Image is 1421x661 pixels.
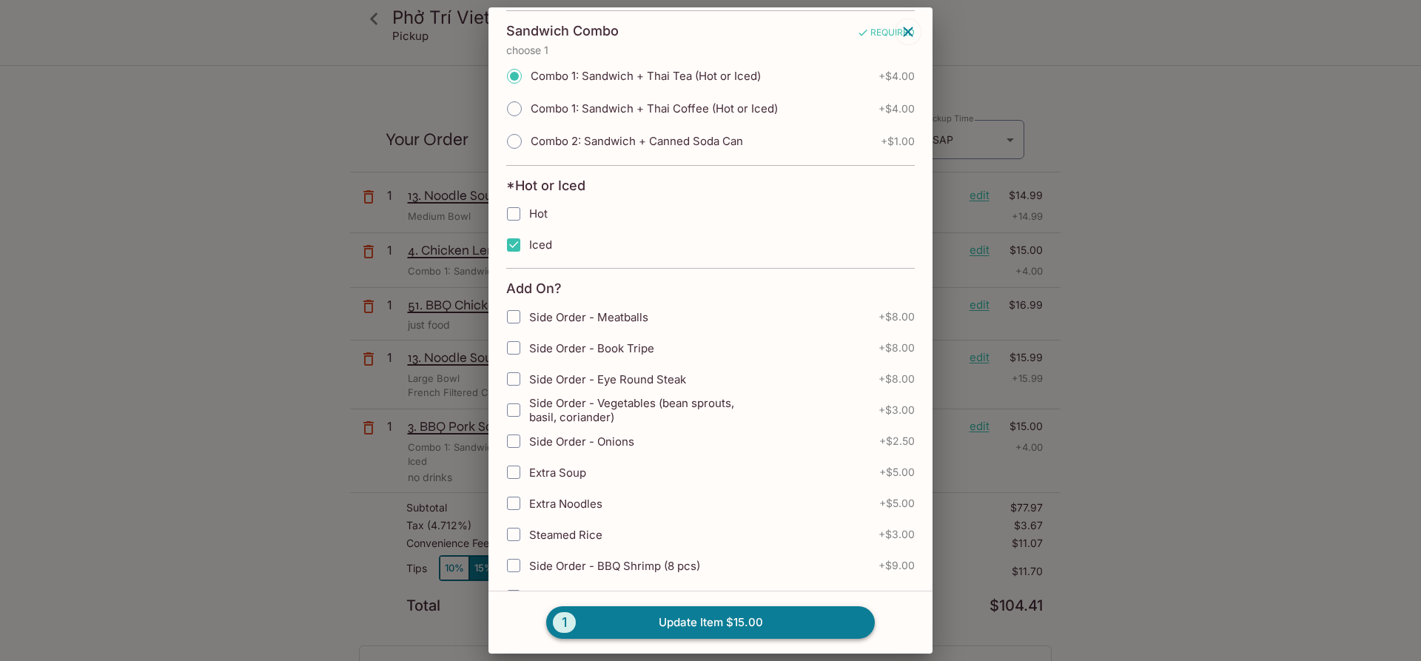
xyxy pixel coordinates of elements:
span: + $3.00 [879,529,915,540]
p: choose 1 [506,44,915,56]
span: Combo 2: Sandwich + Canned Soda Can [531,134,743,148]
h4: Sandwich Combo [506,23,619,39]
span: Iced [529,238,552,252]
span: + $4.00 [879,70,915,82]
span: + $9.00 [879,560,915,571]
h4: Add On? [506,281,562,297]
span: Combo 1: Sandwich + Thai Coffee (Hot or Iced) [531,101,778,115]
span: Side Order - Book Tripe [529,341,654,355]
span: + $1.00 [881,135,915,147]
span: Extra Noodles [529,497,602,511]
span: + $8.00 [879,373,915,385]
span: Side Order - Pork Chop (2 pcs) [529,590,692,604]
span: + $8.00 [879,342,915,354]
span: Steamed Rice [529,528,602,542]
span: + $5.00 [879,497,915,509]
span: Side Order - Meatballs [529,310,648,324]
span: Side Order - Onions [529,434,634,449]
span: Side Order - Eye Round Steak [529,372,686,386]
span: + $2.50 [879,435,915,447]
span: Side Order - Vegetables (bean sprouts, basil, coriander) [529,396,736,424]
span: Extra Soup [529,466,586,480]
span: + $5.00 [879,466,915,478]
button: 1Update Item $15.00 [546,606,875,639]
span: Side Order - BBQ Shrimp (8 pcs) [529,559,700,573]
span: Combo 1: Sandwich + Thai Tea (Hot or Iced) [531,69,761,83]
span: + $3.00 [879,404,915,416]
span: 1 [553,612,576,633]
span: REQUIRED [857,27,915,44]
span: + $4.00 [879,103,915,115]
h4: *Hot or Iced [506,178,585,194]
span: + $8.00 [879,311,915,323]
span: Hot [529,207,548,221]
